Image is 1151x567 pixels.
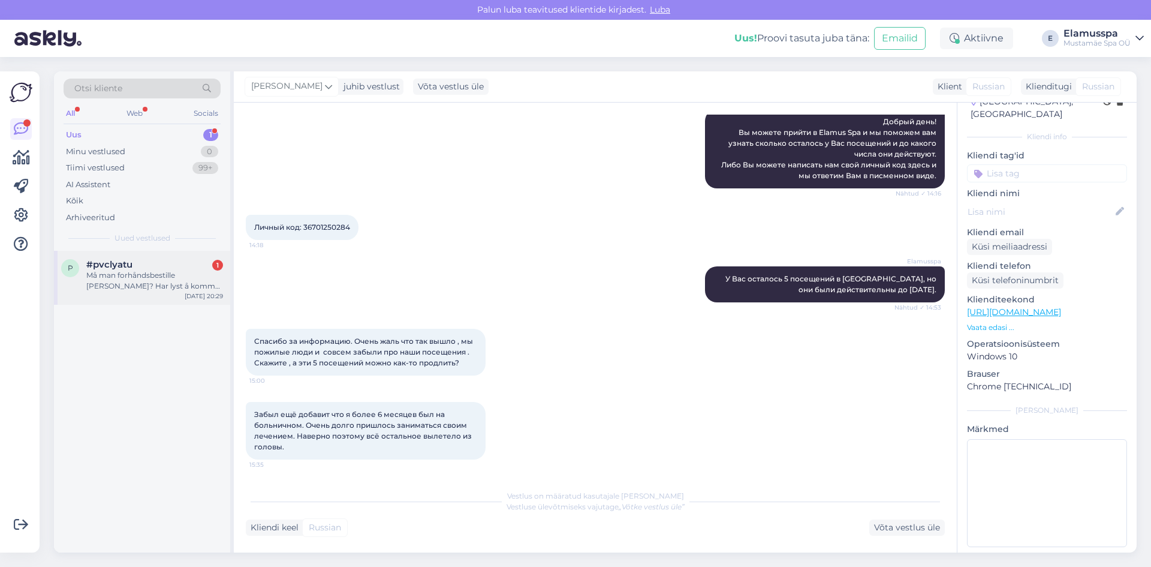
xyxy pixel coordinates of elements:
[203,129,218,141] div: 1
[115,233,170,244] span: Uued vestlused
[967,187,1127,200] p: Kliendi nimi
[212,260,223,271] div: 1
[967,226,1127,239] p: Kliendi email
[66,179,110,191] div: AI Assistent
[1021,80,1072,93] div: Klienditugi
[249,460,294,469] span: 15:35
[66,195,83,207] div: Kõik
[254,223,350,232] span: Личный код: 36701250284
[309,521,341,534] span: Russian
[339,80,400,93] div: juhib vestlust
[246,521,299,534] div: Kliendi keel
[86,270,223,292] div: Må man forhåndsbestille [PERSON_NAME]? Har lyst å komme 1 januar 2026
[192,162,218,174] div: 99+
[201,146,218,158] div: 0
[251,80,323,93] span: [PERSON_NAME]
[967,307,1061,317] a: [URL][DOMAIN_NAME]
[254,410,474,451] span: Забыл ещё добавит что я более 6 месяцев был на больничном. Очень долго пришлось заниматься своим ...
[967,149,1127,162] p: Kliendi tag'id
[967,239,1052,255] div: Küsi meiliaadressi
[967,322,1127,333] p: Vaata edasi ...
[896,189,941,198] span: Nähtud ✓ 14:16
[249,376,294,385] span: 15:00
[191,106,221,121] div: Socials
[249,241,294,250] span: 14:18
[967,350,1127,363] p: Windows 10
[967,405,1127,416] div: [PERSON_NAME]
[124,106,145,121] div: Web
[68,263,73,272] span: p
[967,272,1063,289] div: Küsi telefoninumbrit
[1082,80,1114,93] span: Russian
[967,338,1127,350] p: Operatsioonisüsteem
[10,81,32,104] img: Askly Logo
[874,27,926,50] button: Emailid
[896,257,941,266] span: Elamusspa
[66,162,125,174] div: Tiimi vestlused
[968,205,1113,218] input: Lisa nimi
[254,337,475,367] span: Спасибо за информацию. Очень жаль что так вышло , мы пожилые люди и совсем забыли про наши посеще...
[967,164,1127,182] input: Lisa tag
[894,303,941,312] span: Nähtud ✓ 14:53
[507,502,685,511] span: Vestluse ülevõtmiseks vajutage
[967,260,1127,272] p: Kliendi telefon
[507,491,684,500] span: Vestlus on määratud kasutajale [PERSON_NAME]
[64,106,77,121] div: All
[1063,29,1131,38] div: Elamusspa
[66,212,115,224] div: Arhiveeritud
[619,502,685,511] i: „Võtke vestlus üle”
[646,4,674,15] span: Luba
[933,80,962,93] div: Klient
[66,129,82,141] div: Uus
[734,31,869,46] div: Proovi tasuta juba täna:
[725,274,938,294] span: У Вас осталось 5 посещений в [GEOGRAPHIC_DATA], но они были действительны до [DATE].
[967,423,1127,436] p: Märkmed
[967,380,1127,393] p: Chrome [TECHNICAL_ID]
[66,146,125,158] div: Minu vestlused
[940,28,1013,49] div: Aktiivne
[967,131,1127,142] div: Kliendi info
[967,293,1127,306] p: Klienditeekond
[1063,29,1144,48] a: ElamusspaMustamäe Spa OÜ
[86,259,132,270] span: #pvclyatu
[74,82,122,95] span: Otsi kliente
[971,95,1103,121] div: [GEOGRAPHIC_DATA], [GEOGRAPHIC_DATA]
[967,368,1127,380] p: Brauser
[413,79,489,95] div: Võta vestlus üle
[1042,30,1059,47] div: E
[869,520,945,536] div: Võta vestlus üle
[185,292,223,301] div: [DATE] 20:29
[734,32,757,44] b: Uus!
[972,80,1005,93] span: Russian
[1063,38,1131,48] div: Mustamäe Spa OÜ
